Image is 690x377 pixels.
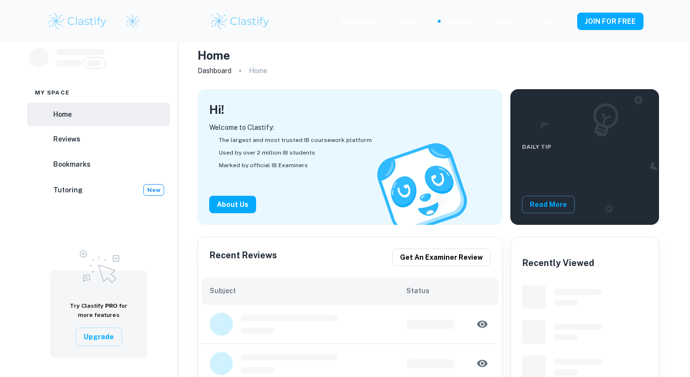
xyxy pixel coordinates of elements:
[198,47,230,64] h4: Home
[62,301,136,320] h6: Try Clastify for more features
[53,159,91,170] h6: Bookmarks
[538,16,557,27] a: Login
[47,12,108,31] img: Clastify logo
[210,285,406,296] h6: Subject
[249,65,267,76] p: Home
[210,12,271,31] img: Clastify logo
[144,186,164,194] span: New
[198,64,231,78] a: Dashboard
[565,19,569,24] button: Help and Feedback
[125,14,140,29] img: Clastify logo
[209,101,224,118] h4: Hi !
[35,88,70,97] span: My space
[219,161,308,170] span: Marked by official IB Examiners
[76,328,122,346] button: Upgrade
[219,136,372,144] span: The largest and most trusted IB coursework platform
[522,142,575,151] span: Daily Tip
[491,16,519,27] a: Schools
[443,16,472,27] a: Tutoring
[27,103,170,126] a: Home
[209,122,491,133] p: Welcome to Clastify:
[105,302,118,309] span: PRO
[522,196,575,213] button: Read More
[522,256,594,270] h6: Recently Viewed
[210,249,277,266] h6: Recent Reviews
[75,244,123,286] img: Upgrade to Pro
[340,16,376,27] p: Exemplars
[53,185,83,195] h6: Tutoring
[406,285,491,296] h6: Status
[209,196,256,213] button: About Us
[27,153,170,176] a: Bookmarks
[219,148,315,157] span: Used by over 2 million IB students
[53,109,72,120] h6: Home
[27,128,170,151] a: Reviews
[53,134,80,144] h6: Reviews
[395,16,418,27] p: Review
[577,13,644,30] button: JOIN FOR FREE
[120,14,140,29] a: Clastify logo
[27,178,170,202] a: TutoringNew
[392,249,491,266] button: Get an examiner review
